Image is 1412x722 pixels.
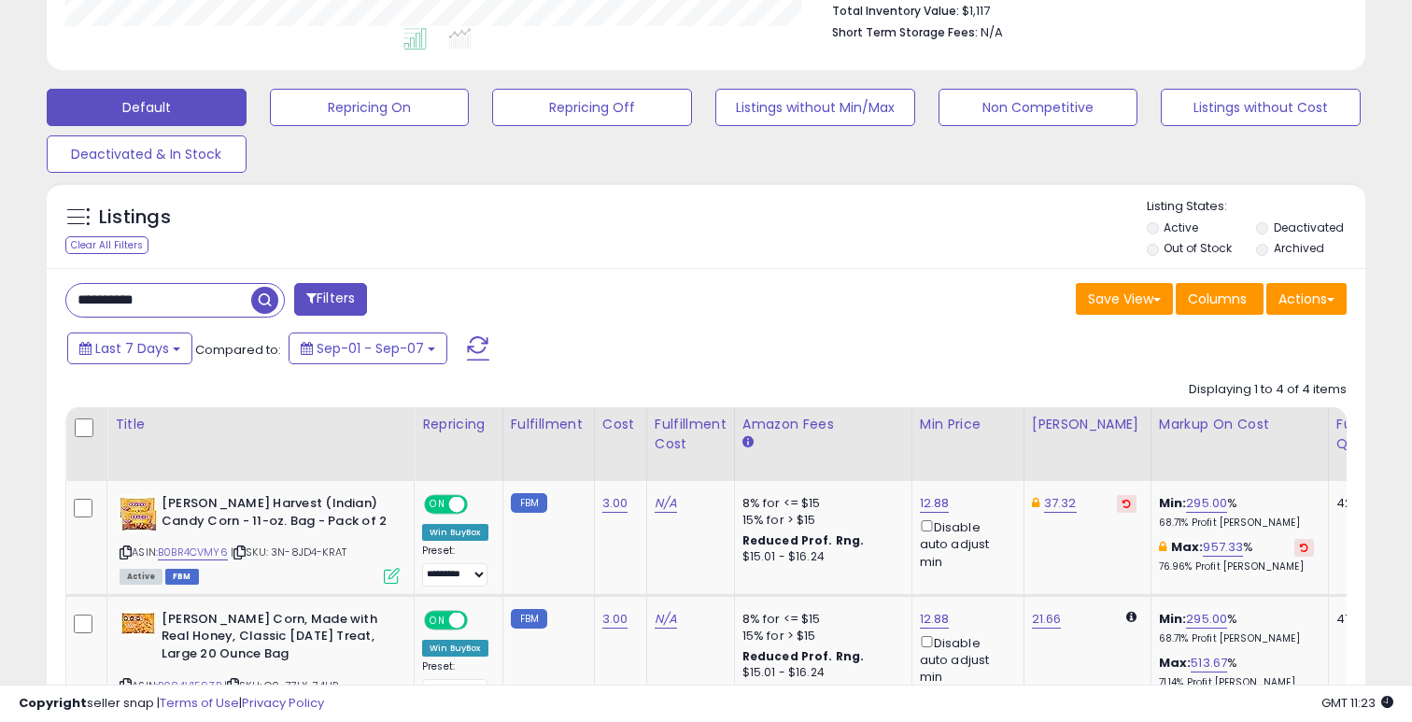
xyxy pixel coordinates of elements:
div: 47 [1336,611,1394,628]
div: 8% for <= $15 [742,611,897,628]
b: Min: [1159,610,1187,628]
span: OFF [465,612,495,628]
div: Win BuyBox [422,524,488,541]
p: Listing States: [1147,198,1366,216]
small: Amazon Fees. [742,434,754,451]
span: N/A [981,23,1003,41]
strong: Copyright [19,694,87,712]
div: Fulfillable Quantity [1336,415,1401,454]
div: Title [115,415,406,434]
label: Out of Stock [1164,240,1232,256]
a: 37.32 [1044,494,1077,513]
div: Fulfillment Cost [655,415,727,454]
div: $15.01 - $16.24 [742,665,897,681]
span: Last 7 Days [95,339,169,358]
div: % [1159,539,1314,573]
h5: Listings [99,205,171,231]
b: Reduced Prof. Rng. [742,648,865,664]
div: Disable auto adjust min [920,632,1010,687]
div: Preset: [422,545,488,587]
a: 3.00 [602,610,628,629]
a: Terms of Use [160,694,239,712]
div: Repricing [422,415,495,434]
span: 2025-09-15 11:23 GMT [1321,694,1393,712]
div: Disable auto adjust min [920,517,1010,571]
img: 51+Ts4oC4HL._SL40_.jpg [120,611,157,636]
small: FBM [511,493,547,513]
button: Filters [294,283,367,316]
small: FBM [511,609,547,629]
button: Default [47,89,247,126]
button: Save View [1076,283,1173,315]
div: Markup on Cost [1159,415,1320,434]
span: FBM [165,569,199,585]
button: Last 7 Days [67,333,192,364]
b: [PERSON_NAME] Corn, Made with Real Honey, Classic [DATE] Treat, Large 20 Ounce Bag [162,611,388,668]
div: Amazon Fees [742,415,904,434]
a: 21.66 [1032,610,1062,629]
div: % [1159,655,1314,689]
div: Win BuyBox [422,640,488,657]
div: Min Price [920,415,1016,434]
button: Sep-01 - Sep-07 [289,333,447,364]
label: Active [1164,219,1198,235]
div: Displaying 1 to 4 of 4 items [1189,381,1347,399]
th: The percentage added to the cost of goods (COGS) that forms the calculator for Min & Max prices. [1151,407,1328,481]
a: Privacy Policy [242,694,324,712]
a: 12.88 [920,494,950,513]
span: OFF [465,497,495,513]
img: 51L68yvU+aL._SL40_.jpg [120,495,157,532]
div: % [1159,611,1314,645]
div: Preset: [422,660,488,702]
div: $15.01 - $16.24 [742,549,897,565]
a: B0BR4CVMY6 [158,545,228,560]
button: Non Competitive [939,89,1138,126]
b: Min: [1159,494,1187,512]
span: ON [426,612,449,628]
a: 295.00 [1186,610,1227,629]
div: 8% for <= $15 [742,495,897,512]
button: Repricing Off [492,89,692,126]
span: All listings currently available for purchase on Amazon [120,569,162,585]
div: [PERSON_NAME] [1032,415,1143,434]
button: Repricing On [270,89,470,126]
a: N/A [655,494,677,513]
div: 42 [1336,495,1394,512]
span: ON [426,497,449,513]
div: Fulfillment [511,415,586,434]
span: Sep-01 - Sep-07 [317,339,424,358]
a: 12.88 [920,610,950,629]
b: Max: [1159,654,1192,672]
p: 76.96% Profit [PERSON_NAME] [1159,560,1314,573]
p: 68.71% Profit [PERSON_NAME] [1159,517,1314,530]
b: Short Term Storage Fees: [832,24,978,40]
a: 3.00 [602,494,628,513]
button: Listings without Cost [1161,89,1361,126]
button: Columns [1176,283,1264,315]
button: Listings without Min/Max [715,89,915,126]
label: Deactivated [1274,219,1344,235]
p: 68.71% Profit [PERSON_NAME] [1159,632,1314,645]
b: Max: [1171,538,1204,556]
a: 513.67 [1191,654,1227,672]
a: 957.33 [1203,538,1243,557]
div: % [1159,495,1314,530]
a: 295.00 [1186,494,1227,513]
div: seller snap | | [19,695,324,713]
label: Archived [1274,240,1324,256]
button: Deactivated & In Stock [47,135,247,173]
div: Cost [602,415,639,434]
span: | SKU: 3N-8JD4-KRAT [231,545,346,559]
span: Compared to: [195,341,281,359]
div: ASIN: [120,495,400,582]
b: Total Inventory Value: [832,3,959,19]
span: Columns [1188,290,1247,308]
div: Clear All Filters [65,236,148,254]
b: [PERSON_NAME] Harvest (Indian) Candy Corn - 11-oz. Bag - Pack of 2 [162,495,388,534]
b: Reduced Prof. Rng. [742,532,865,548]
div: 15% for > $15 [742,512,897,529]
button: Actions [1266,283,1347,315]
a: N/A [655,610,677,629]
div: 15% for > $15 [742,628,897,644]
